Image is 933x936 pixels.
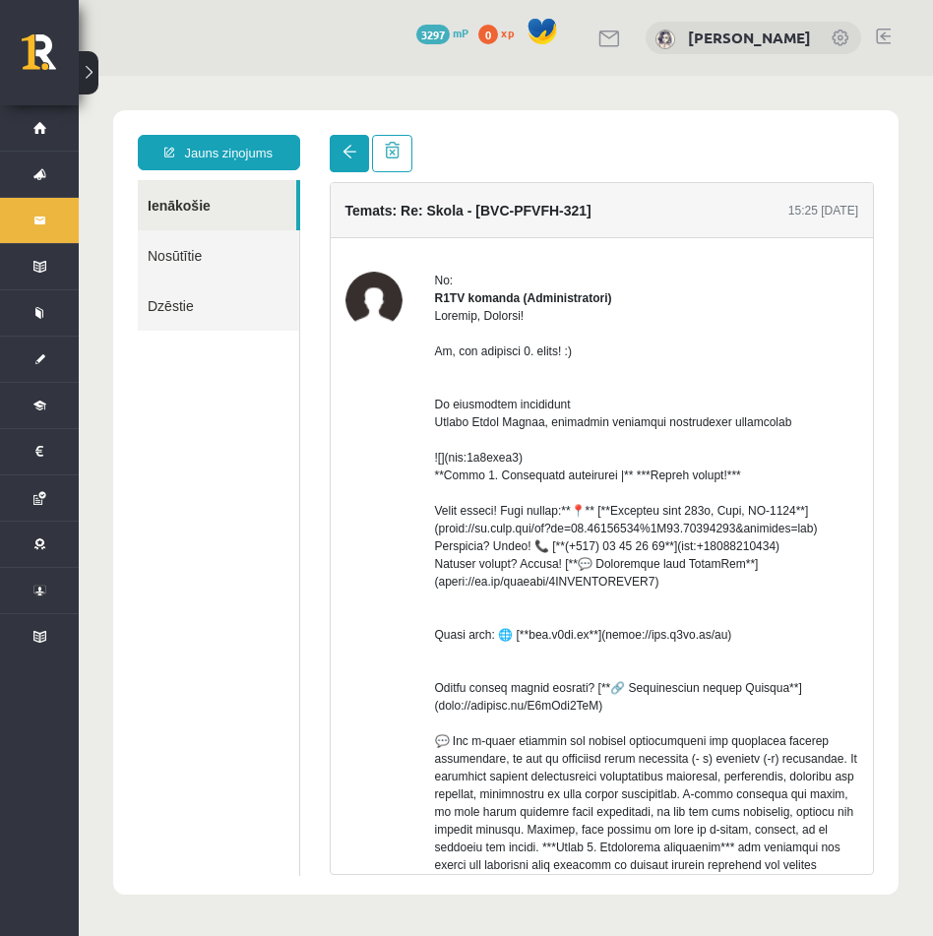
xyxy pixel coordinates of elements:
[416,25,450,44] span: 3297
[655,30,675,49] img: Ketrija Kuguliņa
[267,196,324,253] img: R1TV komanda
[59,59,221,94] a: Jauns ziņojums
[59,104,218,155] a: Ienākošie
[267,127,513,143] h4: Temats: Re: Skola - [BVC-PFVFH-321]
[710,126,779,144] div: 15:25 [DATE]
[453,25,468,40] span: mP
[356,196,780,214] div: No:
[501,25,514,40] span: xp
[22,34,79,84] a: Rīgas 1. Tālmācības vidusskola
[356,216,533,229] strong: R1TV komanda (Administratori)
[688,28,811,47] a: [PERSON_NAME]
[416,25,468,40] a: 3297 mP
[478,25,524,40] a: 0 xp
[478,25,498,44] span: 0
[59,155,220,205] a: Nosūtītie
[59,205,220,255] a: Dzēstie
